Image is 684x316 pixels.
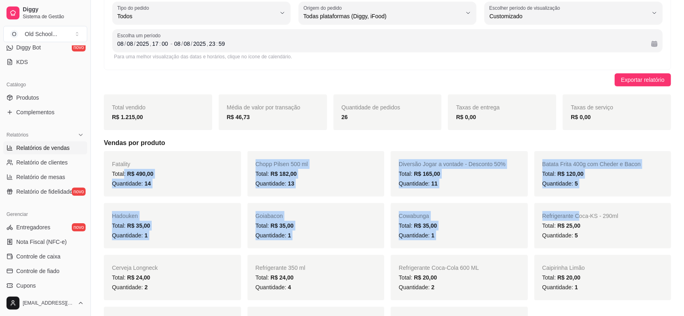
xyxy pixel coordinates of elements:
[542,180,578,187] span: Quantidade:
[112,265,158,271] span: Cerveja Longneck
[16,223,50,231] span: Entregadores
[112,104,146,111] span: Total vendido
[3,41,87,54] a: Diggy Botnovo
[23,6,84,13] span: Diggy
[575,180,578,187] span: 5
[399,213,429,219] span: Cowabunga
[3,78,87,91] div: Catálogo
[3,265,87,278] a: Controle de fiado
[114,53,661,60] div: Para uma melhor visualização das datas e horários, clique no ícone de calendário.
[431,180,438,187] span: 11
[149,40,152,48] div: ,
[206,40,209,48] div: ,
[456,104,499,111] span: Taxas de entrega
[3,3,87,23] a: DiggySistema de Gestão
[159,40,162,48] div: :
[288,232,291,239] span: 1
[256,171,297,177] span: Total:
[484,2,662,24] button: Escolher período de visualizaçãoCustomizado
[181,40,184,48] div: /
[208,40,216,48] div: hora, Data final,
[256,274,294,281] span: Total:
[542,274,581,281] span: Total:
[16,252,60,260] span: Controle de caixa
[6,132,28,138] span: Relatórios
[557,222,581,229] span: R$ 25,00
[3,293,87,313] button: [EMAIL_ADDRESS][DOMAIN_NAME]
[557,171,584,177] span: R$ 120,00
[542,171,584,177] span: Total:
[16,43,41,51] span: Diggy Bot
[399,180,438,187] span: Quantidade:
[399,232,434,239] span: Quantidade:
[16,267,60,275] span: Controle de fiado
[542,222,581,229] span: Total:
[192,40,206,48] div: ano, Data final,
[25,30,57,38] div: Old School ...
[127,274,150,281] span: R$ 24,00
[256,213,283,219] span: Goiabacon
[112,222,150,229] span: Total:
[112,213,138,219] span: Hadouken
[342,104,400,111] span: Quantidade de pedidos
[575,232,578,239] span: 5
[256,265,305,271] span: Refrigerante 350 ml
[256,232,291,239] span: Quantidade:
[16,58,28,66] span: KDS
[173,40,181,48] div: dia, Data final,
[23,13,84,20] span: Sistema de Gestão
[16,173,65,181] span: Relatório de mesas
[23,300,74,306] span: [EMAIL_ADDRESS][DOMAIN_NAME]
[190,40,193,48] div: /
[399,161,505,167] span: Diversão Jogar a vontade - Desconto 50%
[116,40,125,48] div: dia, Data inicial,
[117,39,169,49] div: Data inicial
[3,106,87,119] a: Complementos
[571,114,591,120] strong: R$ 0,00
[112,2,290,24] button: Tipo do pedidoTodos
[431,284,434,290] span: 2
[256,284,291,290] span: Quantidade:
[112,274,150,281] span: Total:
[133,40,136,48] div: /
[144,232,148,239] span: 1
[3,56,87,68] a: KDS
[112,180,151,187] span: Quantidade:
[303,4,344,11] label: Origem do pedido
[399,274,437,281] span: Total:
[16,188,73,196] span: Relatório de fidelidade
[414,222,437,229] span: R$ 35,00
[489,12,648,20] span: Customizado
[144,180,151,187] span: 14
[183,40,191,48] div: mês, Data final,
[16,158,68,167] span: Relatório de clientes
[112,232,148,239] span: Quantidade:
[399,222,437,229] span: Total:
[557,274,581,281] span: R$ 20,00
[126,40,134,48] div: mês, Data inicial,
[3,221,87,234] a: Entregadoresnovo
[161,40,169,48] div: minuto, Data inicial,
[3,185,87,198] a: Relatório de fidelidadenovo
[542,284,578,290] span: Quantidade:
[3,279,87,292] a: Cupons
[621,75,665,84] span: Exportar relatório
[456,114,476,120] strong: R$ 0,00
[256,161,308,167] span: Chopp Pilsen 500 ml
[431,232,434,239] span: 1
[112,171,153,177] span: Total:
[3,91,87,104] a: Produtos
[648,37,661,50] button: Calendário
[16,144,70,152] span: Relatórios de vendas
[3,235,87,248] a: Nota Fiscal (NFC-e)
[3,171,87,184] a: Relatório de mesas
[227,114,250,120] strong: R$ 46,73
[288,180,295,187] span: 13
[3,250,87,263] a: Controle de caixa
[16,108,54,116] span: Complementos
[399,284,434,290] span: Quantidade:
[127,222,150,229] span: R$ 35,00
[575,284,578,290] span: 1
[136,40,150,48] div: ano, Data inicial,
[112,284,148,290] span: Quantidade:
